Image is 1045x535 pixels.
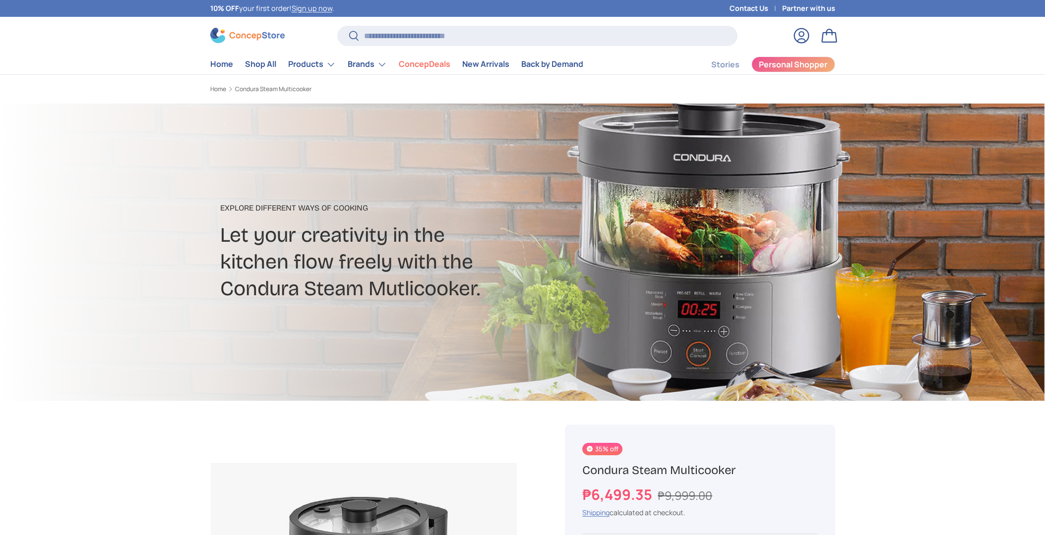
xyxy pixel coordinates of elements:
[751,56,835,72] a: Personal Shopper
[399,54,450,74] a: ConcepDeals
[210,3,334,14] p: your first order! .
[220,222,601,302] h2: Let your creativity in the kitchen flow freely with the Condura Steam Mutlicooker.
[711,55,739,74] a: Stories
[210,54,583,74] nav: Primary
[348,54,387,74] a: Brands
[210,54,233,74] a: Home
[582,463,817,478] h1: Condura Steam Multicooker
[235,86,311,92] a: Condura Steam Multicooker
[342,54,393,74] summary: Brands
[292,3,332,13] a: Sign up now
[582,507,817,518] div: calculated at checkout.
[210,28,285,43] img: ConcepStore
[210,85,542,94] nav: Breadcrumbs
[582,508,610,517] a: Shipping
[220,202,601,214] p: Explore different ways of cooking
[687,54,835,74] nav: Secondary
[782,3,835,14] a: Partner with us
[282,54,342,74] summary: Products
[658,487,712,503] s: ₱9,999.00
[210,86,226,92] a: Home
[582,443,622,455] span: 35% off
[759,60,827,68] span: Personal Shopper
[582,484,655,504] strong: ₱6,499.35
[210,3,239,13] strong: 10% OFF
[730,3,782,14] a: Contact Us
[288,54,336,74] a: Products
[245,54,276,74] a: Shop All
[462,54,509,74] a: New Arrivals
[521,54,583,74] a: Back by Demand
